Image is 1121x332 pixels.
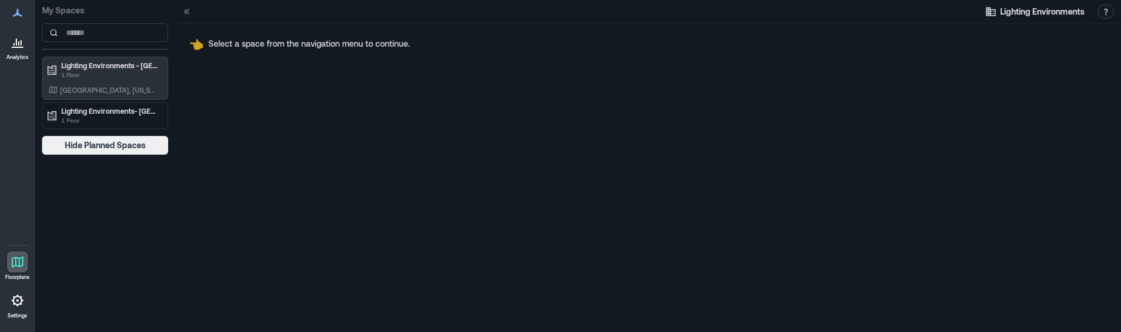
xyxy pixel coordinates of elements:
p: 1 Floor [61,116,159,125]
span: Hide Planned Spaces [65,139,146,151]
a: Settings [4,286,32,323]
p: Settings [8,312,27,319]
a: Floorplans [2,248,33,284]
p: 1 Floor [61,70,159,79]
p: Floorplans [5,274,30,281]
button: Hide Planned Spaces [42,136,168,155]
p: My Spaces [42,5,168,16]
p: Lighting Environments- [GEOGRAPHIC_DATA] [61,106,159,116]
p: Lighting Environments - [GEOGRAPHIC_DATA] [61,61,159,70]
span: Lighting Environments [1000,6,1085,18]
a: Analytics [3,28,32,64]
p: Select a space from the navigation menu to continue. [208,38,410,50]
button: Lighting Environments [981,2,1088,21]
p: [GEOGRAPHIC_DATA], [US_STATE] [60,85,157,95]
p: Analytics [6,54,29,61]
span: pointing left [189,37,204,51]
